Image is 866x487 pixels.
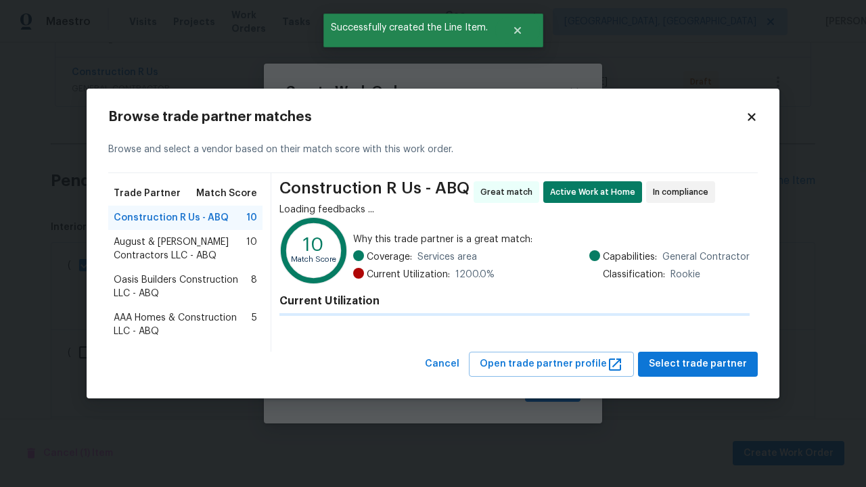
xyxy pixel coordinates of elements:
span: Trade Partner [114,187,181,200]
span: Cancel [425,356,459,373]
span: Construction R Us - ABQ [114,211,229,225]
span: AAA Homes & Construction LLC - ABQ [114,311,252,338]
div: Loading feedbacks ... [279,203,750,216]
text: Match Score [291,256,336,264]
span: Match Score [196,187,257,200]
span: Why this trade partner is a great match: [353,233,750,246]
span: In compliance [653,185,714,199]
span: Construction R Us - ABQ [279,181,470,203]
span: Oasis Builders Construction LLC - ABQ [114,273,251,300]
h4: Current Utilization [279,294,750,308]
span: Rookie [670,268,700,281]
div: Browse and select a vendor based on their match score with this work order. [108,126,758,173]
button: Close [495,17,540,44]
span: 10 [246,211,257,225]
span: August & [PERSON_NAME] Contractors LLC - ABQ [114,235,246,262]
span: Great match [480,185,538,199]
span: Current Utilization: [367,268,450,281]
span: Successfully created the Line Item. [323,14,495,42]
span: 1200.0 % [455,268,495,281]
span: 10 [246,235,257,262]
button: Open trade partner profile [469,352,634,377]
button: Cancel [419,352,465,377]
span: Active Work at Home [550,185,641,199]
span: Classification: [603,268,665,281]
button: Select trade partner [638,352,758,377]
h2: Browse trade partner matches [108,110,746,124]
span: Services area [417,250,477,264]
span: 5 [252,311,257,338]
span: 8 [251,273,257,300]
span: Open trade partner profile [480,356,623,373]
span: Select trade partner [649,356,747,373]
span: Capabilities: [603,250,657,264]
span: General Contractor [662,250,750,264]
text: 10 [303,235,324,254]
span: Coverage: [367,250,412,264]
